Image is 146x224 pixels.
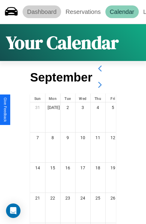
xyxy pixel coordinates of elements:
[91,94,105,102] div: Thu
[61,5,105,18] a: Reservations
[45,163,60,173] div: 15
[91,102,105,113] div: 4
[106,102,120,113] div: 5
[30,133,45,143] div: 7
[30,163,45,173] div: 14
[30,193,45,203] div: 21
[30,102,45,113] div: 31
[106,193,120,203] div: 26
[91,133,105,143] div: 11
[61,163,75,173] div: 16
[61,193,75,203] div: 23
[76,133,90,143] div: 10
[76,193,90,203] div: 24
[76,102,90,113] div: 3
[3,98,7,122] div: Give Feedback
[45,94,60,102] div: Mon
[91,193,105,203] div: 25
[106,163,120,173] div: 19
[61,133,75,143] div: 9
[61,102,75,113] div: 2
[30,71,92,84] h2: September
[45,102,60,113] div: [DATE]
[30,94,45,102] div: Sun
[45,193,60,203] div: 22
[6,30,119,55] h1: Your Calendar
[106,94,120,102] div: Fri
[6,203,20,218] div: Open Intercom Messenger
[45,133,60,143] div: 8
[23,5,61,18] a: Dashboard
[91,163,105,173] div: 18
[76,163,90,173] div: 17
[106,133,120,143] div: 12
[105,5,139,18] a: Calendar
[61,94,75,102] div: Tue
[76,94,90,102] div: Wed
